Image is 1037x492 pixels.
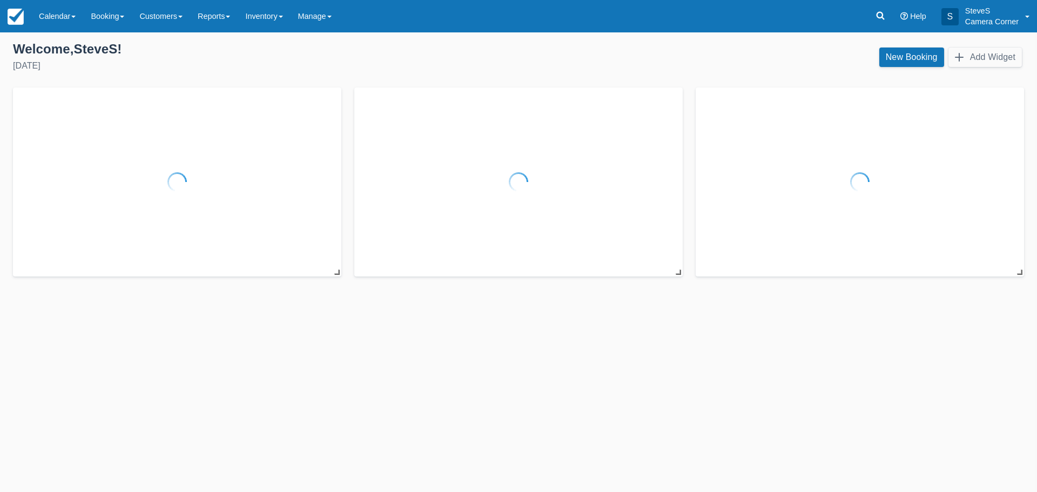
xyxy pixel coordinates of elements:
p: Camera Corner [965,16,1019,27]
span: Help [910,12,926,21]
i: Help [900,12,908,20]
div: [DATE] [13,59,510,72]
button: Add Widget [948,48,1022,67]
div: Welcome , SteveS ! [13,41,510,57]
img: checkfront-main-nav-mini-logo.png [8,9,24,25]
div: S [941,8,959,25]
a: New Booking [879,48,944,67]
p: SteveS [965,5,1019,16]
